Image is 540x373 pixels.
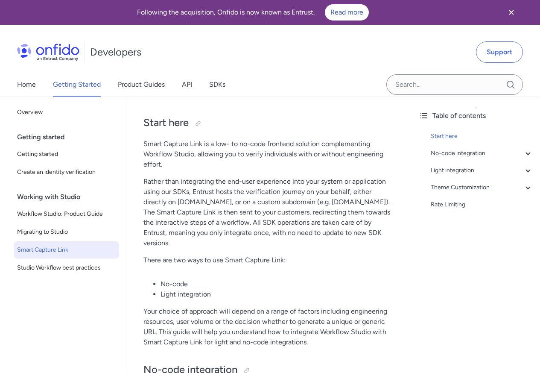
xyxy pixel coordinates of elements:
[431,131,533,141] a: Start here
[431,200,533,210] a: Rate Limiting
[17,167,116,177] span: Create an identity verification
[53,73,101,97] a: Getting Started
[14,223,119,241] a: Migrating to Studio
[325,4,369,21] a: Read more
[143,306,395,347] p: Your choice of approach will depend on a range of factors including engineering resources, user v...
[419,111,533,121] div: Table of contents
[17,227,116,237] span: Migrating to Studio
[476,41,523,63] a: Support
[143,116,395,130] h2: Start here
[17,245,116,255] span: Smart Capture Link
[143,255,395,265] p: There are two ways to use Smart Capture Link:
[431,148,533,159] a: No-code integration
[14,146,119,163] a: Getting started
[431,165,533,176] a: Light integration
[17,129,123,146] div: Getting started
[10,4,496,21] div: Following the acquisition, Onfido is now known as Entrust.
[14,259,119,276] a: Studio Workflow best practices
[118,73,165,97] a: Product Guides
[496,2,527,23] button: Close banner
[14,104,119,121] a: Overview
[431,182,533,193] a: Theme Customization
[17,73,36,97] a: Home
[161,279,395,289] li: No-code
[386,74,523,95] input: Onfido search input field
[17,107,116,117] span: Overview
[17,44,79,61] img: Onfido Logo
[17,188,123,206] div: Working with Studio
[161,289,395,300] li: Light integration
[90,45,141,59] h1: Developers
[506,7,517,18] svg: Close banner
[14,241,119,258] a: Smart Capture Link
[182,73,192,97] a: API
[209,73,225,97] a: SDKs
[14,164,119,181] a: Create an identity verification
[14,206,119,223] a: Workflow Studio: Product Guide
[17,263,116,273] span: Studio Workflow best practices
[17,209,116,219] span: Workflow Studio: Product Guide
[17,149,116,159] span: Getting started
[143,139,395,170] p: Smart Capture Link is a low- to no-code frontend solution complementing Workflow Studio, allowing...
[143,176,395,248] p: Rather than integrating the end-user experience into your system or application using our SDKs, E...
